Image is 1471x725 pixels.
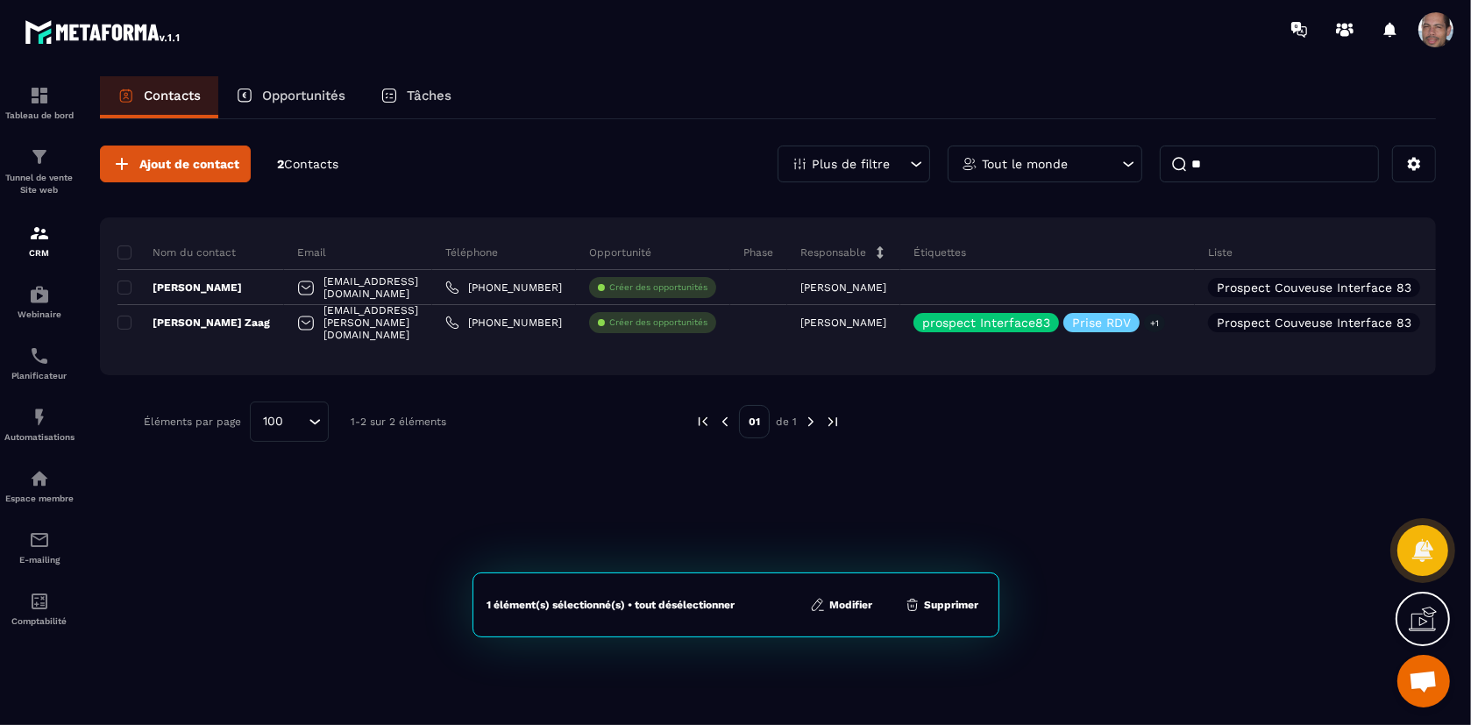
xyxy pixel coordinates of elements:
[29,468,50,489] img: automations
[4,271,75,332] a: automationsautomationsWebinaire
[4,110,75,120] p: Tableau de bord
[800,245,866,259] p: Responsable
[407,88,451,103] p: Tâches
[4,309,75,319] p: Webinaire
[117,245,236,259] p: Nom du contact
[4,432,75,442] p: Automatisations
[717,414,733,430] img: prev
[117,281,242,295] p: [PERSON_NAME]
[218,76,363,118] a: Opportunités
[29,223,50,244] img: formation
[29,85,50,106] img: formation
[4,248,75,258] p: CRM
[1072,316,1131,329] p: Prise RDV
[4,172,75,196] p: Tunnel de vente Site web
[4,72,75,133] a: formationformationTableau de bord
[25,16,182,47] img: logo
[29,345,50,366] img: scheduler
[913,245,966,259] p: Étiquettes
[4,371,75,380] p: Planificateur
[739,405,770,438] p: 01
[29,146,50,167] img: formation
[4,516,75,578] a: emailemailE-mailing
[4,133,75,210] a: formationformationTunnel de vente Site web
[144,416,241,428] p: Éléments par page
[800,281,886,294] p: [PERSON_NAME]
[29,591,50,612] img: accountant
[1217,281,1411,294] p: Prospect Couveuse Interface 83
[1208,245,1233,259] p: Liste
[4,210,75,271] a: formationformationCRM
[982,158,1068,170] p: Tout le monde
[289,412,304,431] input: Search for option
[1397,655,1450,707] div: Ouvrir le chat
[363,76,469,118] a: Tâches
[257,412,289,431] span: 100
[4,332,75,394] a: schedulerschedulerPlanificateur
[117,316,270,330] p: [PERSON_NAME] Zaag
[609,316,707,329] p: Créer des opportunités
[1144,314,1165,332] p: +1
[4,616,75,626] p: Comptabilité
[487,598,735,612] div: 1 élément(s) sélectionné(s) • tout désélectionner
[4,455,75,516] a: automationsautomationsEspace membre
[4,494,75,503] p: Espace membre
[250,402,329,442] div: Search for option
[695,414,711,430] img: prev
[100,146,251,182] button: Ajout de contact
[800,316,886,329] p: [PERSON_NAME]
[1217,316,1411,329] p: Prospect Couveuse Interface 83
[284,157,338,171] span: Contacts
[825,414,841,430] img: next
[589,245,651,259] p: Opportunité
[4,578,75,639] a: accountantaccountantComptabilité
[29,407,50,428] img: automations
[100,76,218,118] a: Contacts
[144,88,201,103] p: Contacts
[743,245,773,259] p: Phase
[139,155,239,173] span: Ajout de contact
[29,284,50,305] img: automations
[262,88,345,103] p: Opportunités
[297,245,326,259] p: Email
[4,555,75,565] p: E-mailing
[277,156,338,173] p: 2
[609,281,707,294] p: Créer des opportunités
[445,316,562,330] a: [PHONE_NUMBER]
[29,530,50,551] img: email
[351,416,446,428] p: 1-2 sur 2 éléments
[4,394,75,455] a: automationsautomationsAutomatisations
[445,281,562,295] a: [PHONE_NUMBER]
[922,316,1050,329] p: prospect Interface83
[803,414,819,430] img: next
[445,245,498,259] p: Téléphone
[899,596,984,614] button: Supprimer
[805,596,878,614] button: Modifier
[812,158,890,170] p: Plus de filtre
[776,415,797,429] p: de 1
